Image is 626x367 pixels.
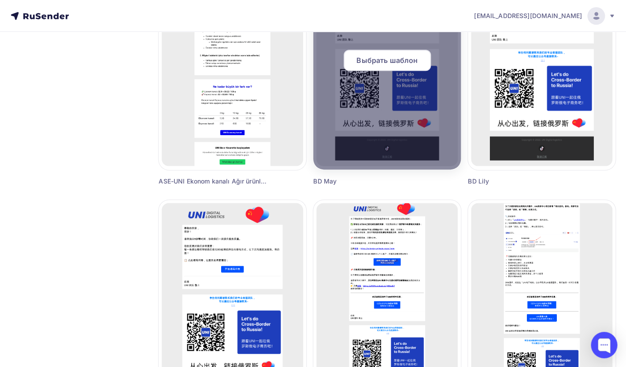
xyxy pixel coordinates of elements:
[313,177,424,186] div: BD May
[474,7,615,25] a: [EMAIL_ADDRESS][DOMAIN_NAME]
[474,11,582,20] span: [EMAIL_ADDRESS][DOMAIN_NAME]
[356,55,418,66] span: Выбрать шаблон
[468,177,578,186] div: BD Lily
[159,177,269,186] div: ASE-UNI Ekonom kanalı Ağır ürünler için 3 kat [PERSON_NAME] fiyat!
